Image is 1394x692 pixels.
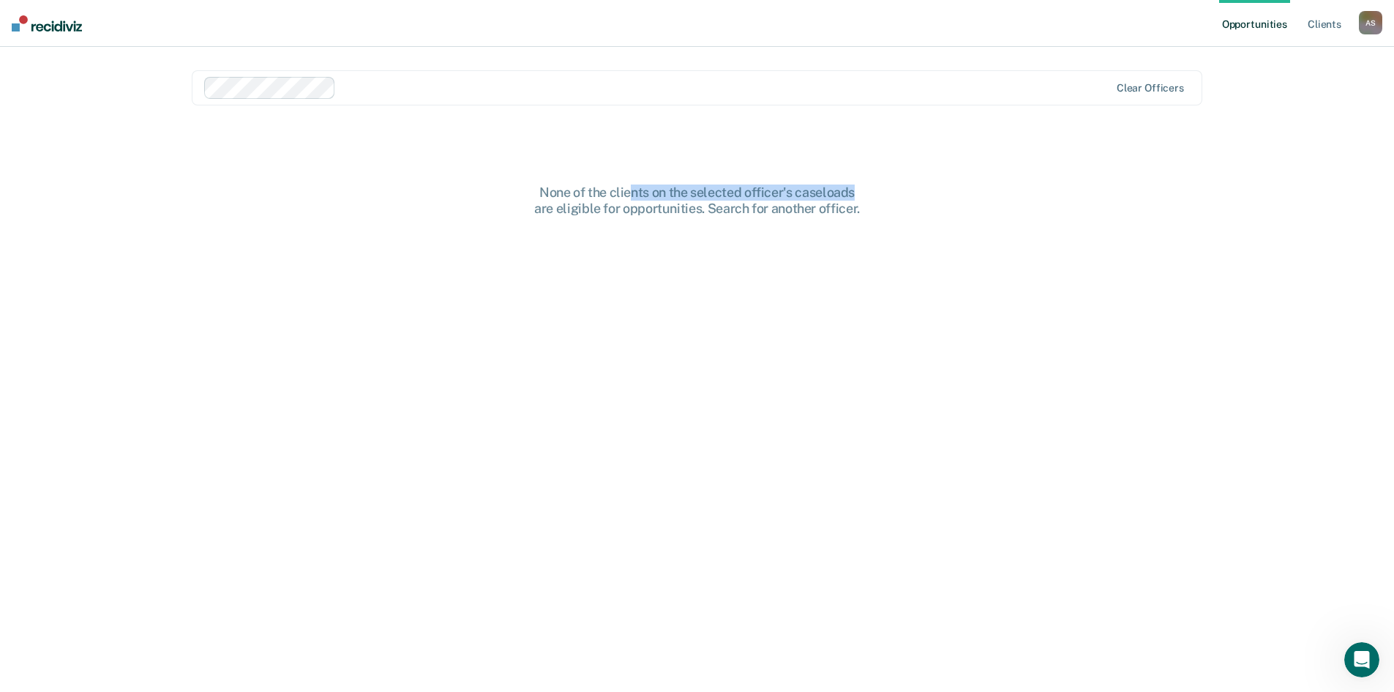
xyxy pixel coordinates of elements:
[1359,11,1382,34] button: AS
[12,15,82,31] img: Recidiviz
[463,185,932,216] div: None of the clients on the selected officer's caseloads are eligible for opportunities. Search fo...
[1344,642,1379,677] iframe: Intercom live chat
[1359,11,1382,34] div: A S
[1117,82,1184,94] div: Clear officers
